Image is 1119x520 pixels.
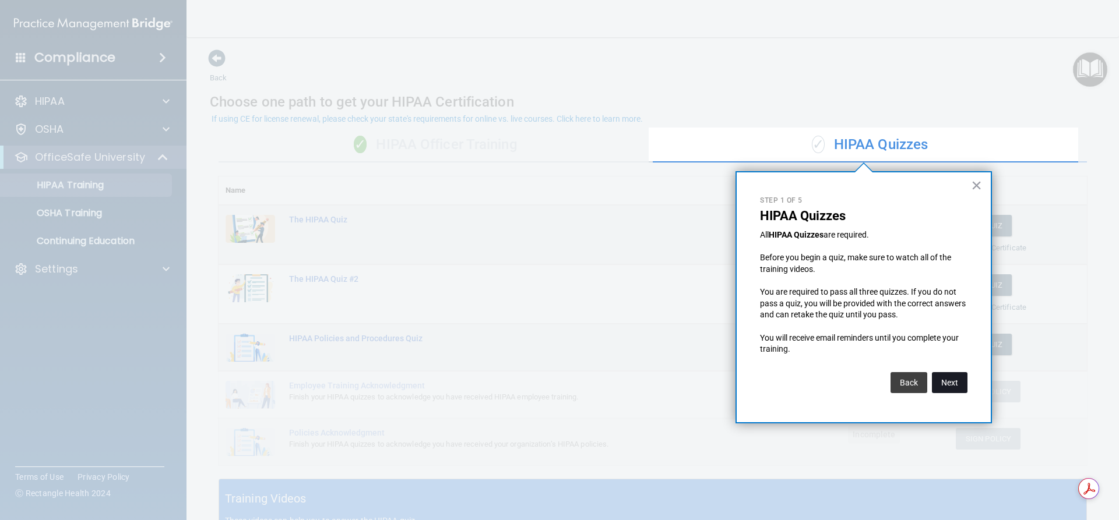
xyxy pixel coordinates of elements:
[760,208,967,224] p: HIPAA Quizzes
[760,252,967,275] p: Before you begin a quiz, make sure to watch all of the training videos.
[971,176,982,194] button: Close
[760,286,967,321] p: You are required to pass all three quizzes. If you do not pass a quiz, you will be provided with ...
[891,372,927,393] button: Back
[760,332,967,355] p: You will receive email reminders until you complete your training.
[760,196,967,206] p: Step 1 of 5
[653,128,1087,162] div: HIPAA Quizzes
[812,136,825,153] span: ✓
[932,372,967,393] button: Next
[760,230,769,239] span: All
[769,230,824,239] strong: HIPAA Quizzes
[824,230,869,239] span: are required.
